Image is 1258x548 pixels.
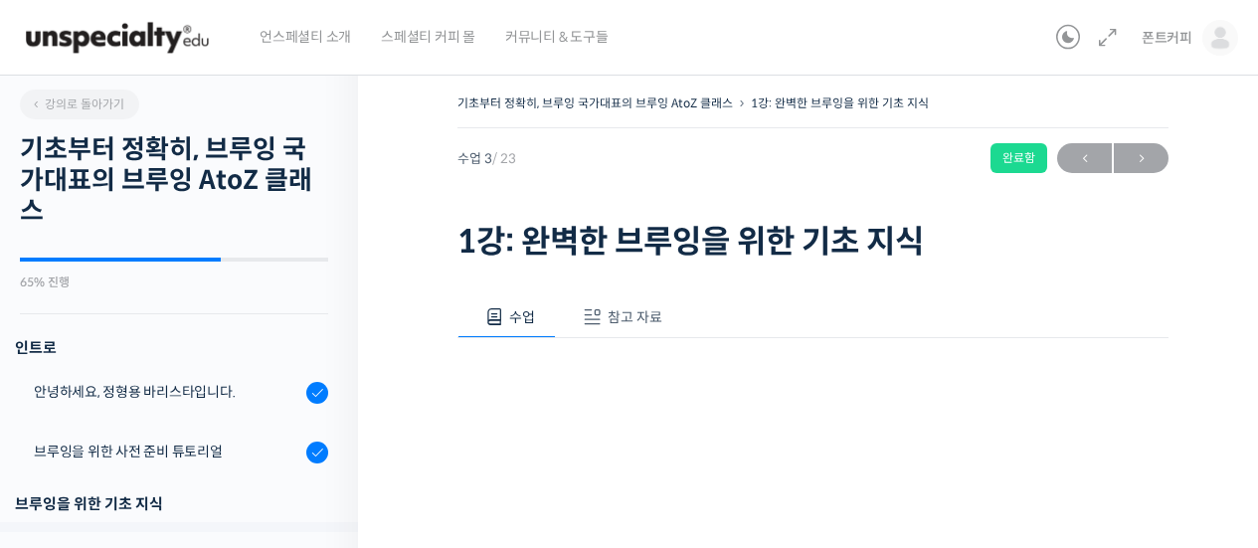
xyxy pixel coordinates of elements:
span: 수업 [509,308,535,326]
h3: 인트로 [15,334,328,361]
span: / 23 [492,150,516,167]
span: → [1114,145,1168,172]
span: 폰트커피 [1142,29,1192,47]
h1: 1강: 완벽한 브루잉을 위한 기초 지식 [457,223,1168,261]
span: ← [1057,145,1112,172]
div: 안녕하세요, 정형용 바리스타입니다. [34,381,300,403]
span: 참고 자료 [608,308,662,326]
h2: 기초부터 정확히, 브루잉 국가대표의 브루잉 AtoZ 클래스 [20,134,328,228]
div: 65% 진행 [20,276,328,288]
span: 강의로 돌아가기 [30,96,124,111]
div: 브루잉을 위한 사전 준비 튜토리얼 [34,441,300,462]
a: 기초부터 정확히, 브루잉 국가대표의 브루잉 AtoZ 클래스 [457,95,733,110]
div: 완료함 [990,143,1047,173]
a: 다음→ [1114,143,1168,173]
span: 수업 3 [457,152,516,165]
a: 강의로 돌아가기 [20,90,139,119]
a: ←이전 [1057,143,1112,173]
div: 브루잉을 위한 기초 지식 [15,490,328,517]
a: 1강: 완벽한 브루잉을 위한 기초 지식 [751,95,929,110]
